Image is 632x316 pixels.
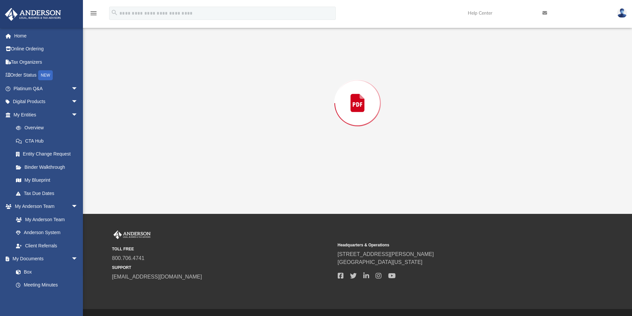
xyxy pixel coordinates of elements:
a: Platinum Q&Aarrow_drop_down [5,82,88,95]
span: arrow_drop_down [71,82,85,95]
a: My Anderson Teamarrow_drop_down [5,200,85,213]
small: SUPPORT [112,265,333,271]
a: Overview [9,121,88,135]
a: My Blueprint [9,174,85,187]
a: Entity Change Request [9,148,88,161]
a: [EMAIL_ADDRESS][DOMAIN_NAME] [112,274,202,280]
a: My Anderson Team [9,213,81,226]
span: arrow_drop_down [71,252,85,266]
a: Order StatusNEW [5,69,88,82]
img: User Pic [617,8,627,18]
i: menu [90,9,98,17]
a: Meeting Minutes [9,279,85,292]
a: CTA Hub [9,134,88,148]
span: arrow_drop_down [71,108,85,122]
a: Client Referrals [9,239,85,252]
a: 800.706.4741 [112,255,145,261]
a: Online Ordering [5,42,88,56]
img: Anderson Advisors Platinum Portal [3,8,63,21]
a: Anderson System [9,226,85,239]
a: Box [9,265,81,279]
a: Home [5,29,88,42]
small: TOLL FREE [112,246,333,252]
span: arrow_drop_down [71,95,85,109]
a: My Entitiesarrow_drop_down [5,108,88,121]
a: [GEOGRAPHIC_DATA][US_STATE] [338,259,423,265]
a: My Documentsarrow_drop_down [5,252,85,266]
small: Headquarters & Operations [338,242,559,248]
span: arrow_drop_down [71,200,85,214]
a: Forms Library [9,291,81,305]
a: menu [90,13,98,17]
img: Anderson Advisors Platinum Portal [112,230,152,239]
a: Tax Organizers [5,55,88,69]
a: [STREET_ADDRESS][PERSON_NAME] [338,251,434,257]
a: Digital Productsarrow_drop_down [5,95,88,108]
a: Tax Due Dates [9,187,88,200]
div: NEW [38,70,53,80]
i: search [111,9,118,16]
a: Binder Walkthrough [9,160,88,174]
